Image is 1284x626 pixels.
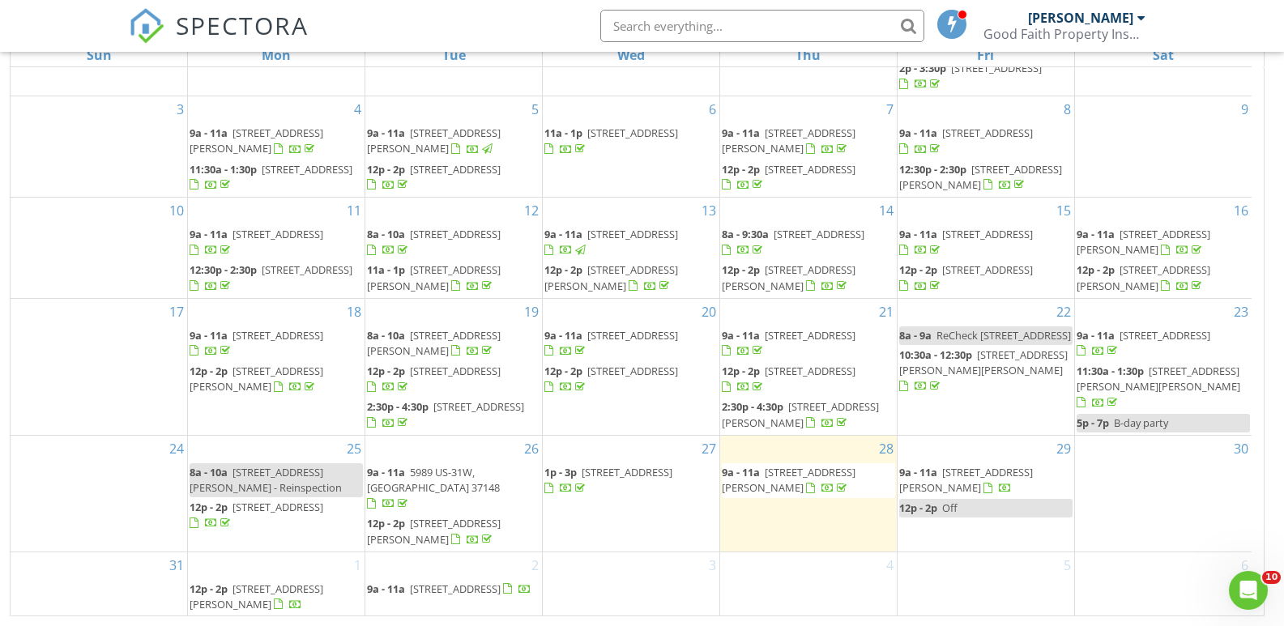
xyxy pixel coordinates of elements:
a: 9a - 11a [STREET_ADDRESS] [544,326,718,361]
td: Go to August 17, 2025 [11,298,188,435]
span: 9a - 11a [722,328,760,343]
a: 12p - 2p [STREET_ADDRESS] [367,364,501,394]
a: 2:30p - 4:30p [STREET_ADDRESS][PERSON_NAME] [722,399,879,429]
a: 12:30p - 2:30p [STREET_ADDRESS] [190,261,363,296]
a: 8a - 10a [STREET_ADDRESS][PERSON_NAME] [367,326,540,361]
a: 10:30a - 12:30p [STREET_ADDRESS][PERSON_NAME][PERSON_NAME] [899,346,1073,397]
a: Go to August 22, 2025 [1053,299,1074,325]
a: Go to August 3, 2025 [173,96,187,122]
span: [STREET_ADDRESS][PERSON_NAME] [899,465,1033,495]
span: [STREET_ADDRESS] [951,61,1042,75]
a: Saturday [1150,44,1177,66]
span: 9a - 11a [367,581,405,596]
a: Go to August 31, 2025 [166,552,187,578]
td: Go to August 27, 2025 [543,435,720,551]
span: 11a - 1p [367,262,405,277]
a: 12:30p - 2:30p [STREET_ADDRESS] [190,262,352,292]
a: 9a - 11a [STREET_ADDRESS][PERSON_NAME] [190,126,323,155]
a: 9a - 11a [STREET_ADDRESS][PERSON_NAME] [899,463,1073,498]
span: 9a - 11a [190,126,228,140]
a: Go to August 16, 2025 [1231,198,1252,224]
span: [STREET_ADDRESS] [587,227,678,241]
span: 12p - 2p [367,516,405,530]
a: Go to August 26, 2025 [521,436,542,462]
td: Go to August 3, 2025 [11,96,188,198]
a: 9a - 11a [STREET_ADDRESS][PERSON_NAME] [722,463,895,498]
a: Wednesday [614,44,648,66]
td: Go to August 25, 2025 [188,435,365,551]
a: 2:30p - 4:30p [STREET_ADDRESS][PERSON_NAME] [722,398,895,432]
span: [STREET_ADDRESS][PERSON_NAME][PERSON_NAME] [1077,364,1240,394]
a: Go to August 29, 2025 [1053,436,1074,462]
span: 9a - 11a [899,126,937,140]
a: 9a - 11a [STREET_ADDRESS][PERSON_NAME] [1077,227,1210,257]
span: [STREET_ADDRESS] [410,581,501,596]
span: 8a - 10a [367,227,405,241]
td: Go to August 21, 2025 [719,298,897,435]
span: 12p - 2p [190,500,228,514]
span: [STREET_ADDRESS][PERSON_NAME] [190,364,323,394]
td: Go to August 30, 2025 [1074,435,1252,551]
a: Go to September 3, 2025 [706,552,719,578]
td: Go to August 8, 2025 [897,96,1074,198]
span: 9a - 11a [190,328,228,343]
div: Good Faith Property Inspections, LLC [983,26,1145,42]
a: 1p - 3p [STREET_ADDRESS] [544,463,718,498]
a: 2:30p - 4:30p [STREET_ADDRESS] [367,399,524,429]
a: Go to August 27, 2025 [698,436,719,462]
a: 11a - 1p [STREET_ADDRESS][PERSON_NAME] [367,262,501,292]
span: [STREET_ADDRESS] [942,227,1033,241]
span: 2p - 3:30p [899,61,946,75]
a: 8a - 9:30a [STREET_ADDRESS] [722,225,895,260]
span: 12p - 2p [190,364,228,378]
td: Go to August 4, 2025 [188,96,365,198]
iframe: Intercom live chat [1229,571,1268,610]
td: Go to August 16, 2025 [1074,198,1252,299]
span: [STREET_ADDRESS][PERSON_NAME][PERSON_NAME] [899,347,1068,377]
span: 12p - 2p [722,262,760,277]
span: 12p - 2p [544,262,582,277]
a: 9a - 11a [STREET_ADDRESS] [190,227,323,257]
a: 9a - 11a [STREET_ADDRESS] [899,227,1033,257]
a: 2p - 3:30p [STREET_ADDRESS] [899,59,1073,94]
a: Go to August 10, 2025 [166,198,187,224]
a: Go to September 2, 2025 [528,552,542,578]
a: 11a - 1p [STREET_ADDRESS][PERSON_NAME] [367,261,540,296]
td: Go to August 15, 2025 [897,198,1074,299]
span: [STREET_ADDRESS] [765,328,855,343]
span: [STREET_ADDRESS] [765,162,855,177]
td: Go to September 2, 2025 [365,551,543,616]
span: 9a - 11a [367,126,405,140]
a: 8a - 10a [STREET_ADDRESS][PERSON_NAME] [367,328,501,358]
span: [STREET_ADDRESS][PERSON_NAME] - Reinspection [190,465,342,495]
a: Go to August 21, 2025 [876,299,897,325]
a: 11:30a - 1:30p [STREET_ADDRESS] [190,160,363,195]
span: 11:30a - 1:30p [190,162,257,177]
a: Go to August 12, 2025 [521,198,542,224]
span: [STREET_ADDRESS][PERSON_NAME] [899,162,1062,192]
td: Go to August 7, 2025 [719,96,897,198]
a: 12p - 2p [STREET_ADDRESS] [899,262,1033,292]
span: [STREET_ADDRESS][PERSON_NAME] [722,126,855,155]
td: Go to August 28, 2025 [719,435,897,551]
span: 12p - 2p [722,162,760,177]
span: [STREET_ADDRESS] [262,162,352,177]
span: SPECTORA [176,8,309,42]
a: Go to August 5, 2025 [528,96,542,122]
span: [STREET_ADDRESS] [1120,328,1210,343]
a: 9a - 11a [STREET_ADDRESS][PERSON_NAME] [722,124,895,159]
td: Go to August 10, 2025 [11,198,188,299]
a: 9a - 11a [STREET_ADDRESS] [190,225,363,260]
td: Go to August 6, 2025 [543,96,720,198]
span: [STREET_ADDRESS] [942,262,1033,277]
a: 12p - 2p [STREET_ADDRESS][PERSON_NAME] [190,581,323,611]
a: Go to September 1, 2025 [351,552,365,578]
span: [STREET_ADDRESS][PERSON_NAME] [367,262,501,292]
span: [STREET_ADDRESS] [765,364,855,378]
span: 9a - 11a [1077,227,1115,241]
span: 9a - 11a [544,227,582,241]
span: B-day party [1114,415,1168,430]
a: 9a - 11a [STREET_ADDRESS][PERSON_NAME] [1077,225,1250,260]
a: 9a - 11a [STREET_ADDRESS] [544,227,678,257]
a: Go to August 14, 2025 [876,198,897,224]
